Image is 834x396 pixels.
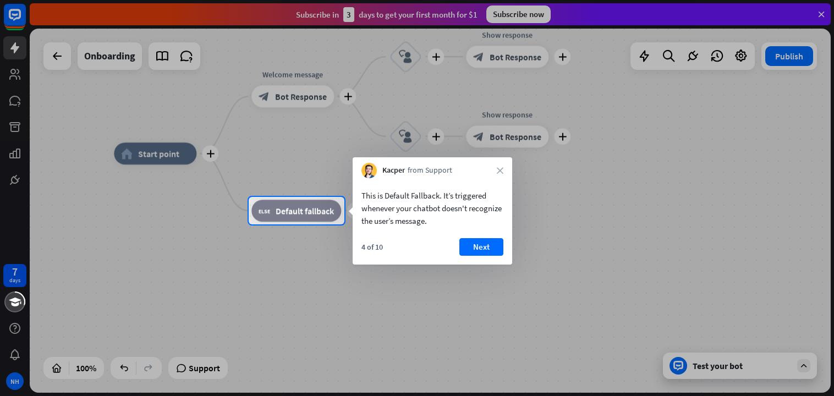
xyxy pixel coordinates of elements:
[459,238,503,256] button: Next
[361,189,503,227] div: This is Default Fallback. It’s triggered whenever your chatbot doesn't recognize the user’s message.
[497,167,503,174] i: close
[361,242,383,252] div: 4 of 10
[382,165,405,176] span: Kacper
[9,4,42,37] button: Open LiveChat chat widget
[259,205,270,216] i: block_fallback
[408,165,452,176] span: from Support
[276,205,334,216] span: Default fallback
